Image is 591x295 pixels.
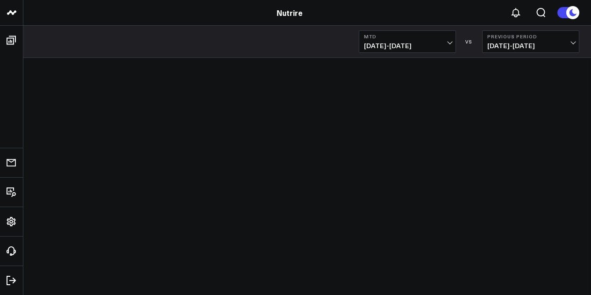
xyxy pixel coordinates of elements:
[487,42,574,50] span: [DATE] - [DATE]
[364,42,451,50] span: [DATE] - [DATE]
[482,30,579,53] button: Previous Period[DATE]-[DATE]
[277,7,303,18] a: Nutrire
[364,34,451,39] b: MTD
[461,39,477,44] div: VS
[359,30,456,53] button: MTD[DATE]-[DATE]
[487,34,574,39] b: Previous Period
